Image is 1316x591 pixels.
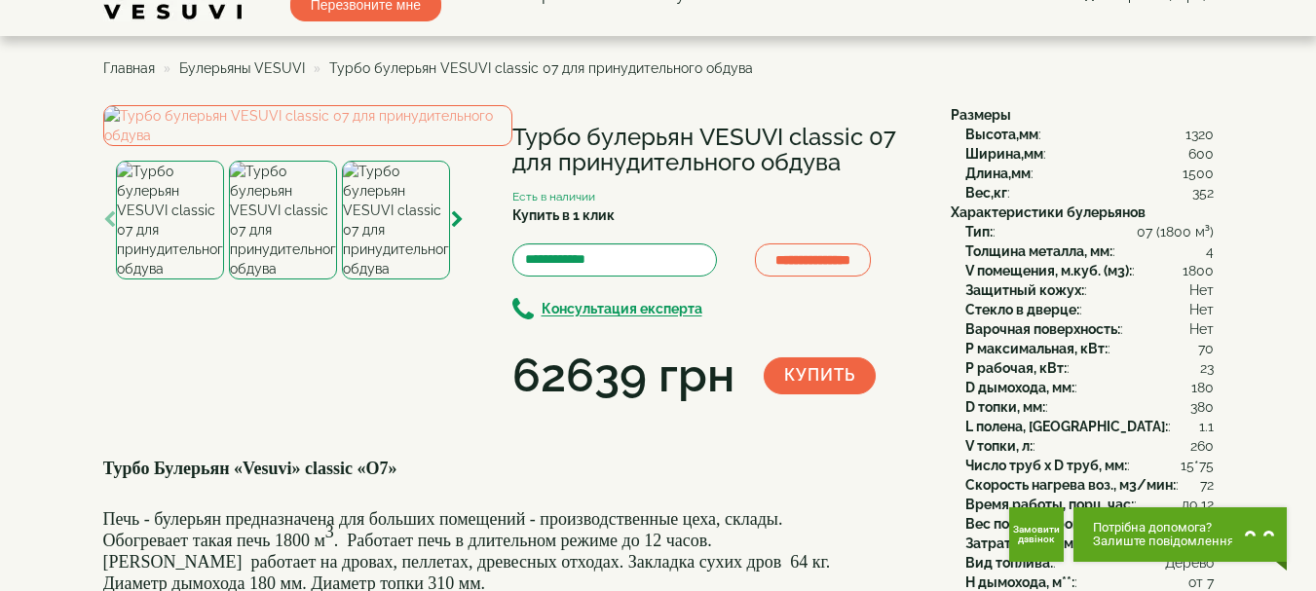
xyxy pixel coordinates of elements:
h1: Турбо булерьян VESUVI classic 07 для принудительного обдува [512,125,921,176]
small: Есть в наличии [512,190,595,203]
div: : [965,553,1214,573]
span: 23 [1200,358,1214,378]
div: : [965,436,1214,456]
b: Вес,кг [965,185,1007,201]
span: 15*75 [1181,456,1214,475]
div: : [965,456,1214,475]
span: Потрібна допомога? [1093,521,1234,535]
span: 07 (1800 м³) [1137,222,1214,241]
font: Печь - булерьян предназначена для больших помещений - производственные цеха, склады. [103,509,783,529]
div: : [965,300,1214,319]
b: Скорость нагрева воз., м3/мин: [965,477,1176,493]
span: 1320 [1185,125,1214,144]
div: : [965,261,1214,280]
b: L полена, [GEOGRAPHIC_DATA]: [965,419,1168,434]
span: 180 [1191,378,1214,397]
font: Обогревает такая печь 1800 м . Работает печь в длительном режиме до 12 часов. [103,522,712,550]
div: : [965,319,1214,339]
b: Защитный кожух: [965,282,1084,298]
b: V помещения, м.куб. (м3): [965,263,1132,278]
b: Стекло в дверце: [965,302,1079,317]
b: Размеры [951,107,1011,123]
div: : [965,534,1214,553]
b: D дымохода, мм: [965,380,1074,395]
span: Нет [1189,300,1214,319]
b: Вес порции дров, кг: [965,516,1103,532]
span: Нет [1189,280,1214,300]
span: Турбо булерьян VESUVI classic 07 для принудительного обдува [329,60,753,76]
b: Варочная поверхность: [965,321,1120,337]
span: 4 [1206,241,1214,261]
img: Турбо булерьян VESUVI classic 07 для принудительного обдува [342,161,450,279]
div: : [965,222,1214,241]
button: Chat button [1073,507,1287,562]
span: Залиште повідомлення [1093,535,1234,548]
b: Ширина,мм [965,146,1043,162]
div: : [965,183,1214,203]
b: D топки, мм: [965,399,1045,415]
div: : [965,339,1214,358]
b: H дымохода, м**: [965,574,1074,590]
b: Время работы, порц. час: [965,497,1134,512]
span: Замовити дзвінок [1013,525,1060,544]
button: Get Call button [1009,507,1064,562]
b: V топки, л: [965,438,1033,454]
b: Толщина металла, мм: [965,243,1112,259]
a: Главная [103,60,155,76]
span: до 12 [1182,495,1214,514]
span: 1800 [1183,261,1214,280]
b: Длина,мм [965,166,1031,181]
b: Тип: [965,224,993,240]
div: : [965,125,1214,144]
b: Число труб x D труб, мм: [965,458,1127,473]
span: 72 [1200,475,1214,495]
div: : [965,495,1214,514]
b: P рабочая, кВт: [965,360,1067,376]
b: P максимальная, кВт: [965,341,1108,356]
span: 70 [1198,339,1214,358]
div: : [965,241,1214,261]
b: Консультация експерта [542,302,702,317]
b: Характеристики булерьянов [951,204,1146,220]
span: 1500 [1183,164,1214,183]
span: 600 [1188,144,1214,164]
span: 260 [1190,436,1214,456]
div: : [965,378,1214,397]
span: 1.1 [1199,417,1214,436]
div: : [965,417,1214,436]
img: Турбо булерьян VESUVI classic 07 для принудительного обдува [229,161,337,279]
font: [PERSON_NAME] работает на дровах, пеллетах, древесных отходах. Закладка сухих дров 64 кг. [103,552,831,572]
span: 3 [325,522,334,541]
button: Купить [764,357,876,394]
img: Турбо булерьян VESUVI classic 07 для принудительного обдува [103,105,512,146]
div: : [965,397,1214,417]
a: Булерьяны VESUVI [179,60,305,76]
span: 380 [1190,397,1214,417]
span: 352 [1192,183,1214,203]
b: Высота,мм [965,127,1038,142]
div: : [965,144,1214,164]
img: Турбо булерьян VESUVI classic 07 для принудительного обдува [116,161,224,279]
div: : [965,164,1214,183]
b: Вид топлива: [965,555,1053,571]
b: Затраты дров, м3/мес*: [965,536,1124,551]
div: : [965,358,1214,378]
span: Нет [1189,319,1214,339]
div: : [965,280,1214,300]
div: : [965,475,1214,495]
div: : [965,514,1214,534]
b: Турбо Булерьян «Vesuvi» classic «О7» [103,459,397,478]
label: Купить в 1 клик [512,205,615,225]
div: 62639 грн [512,343,734,409]
span: Дерево [1165,553,1214,573]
